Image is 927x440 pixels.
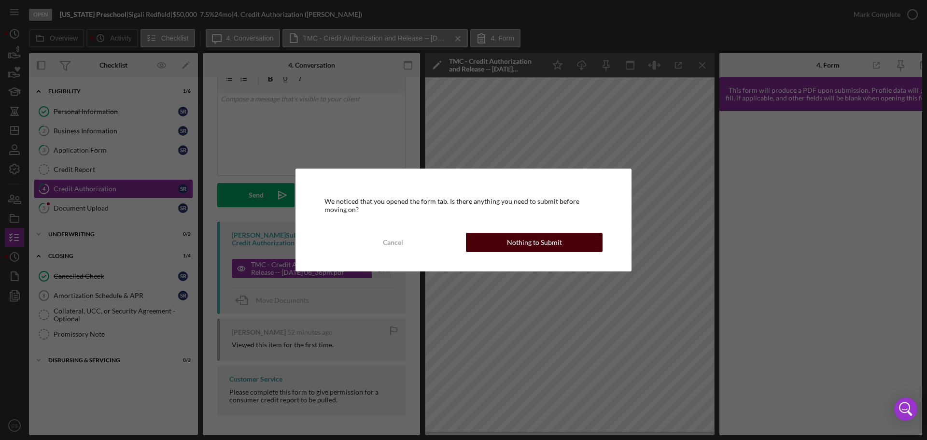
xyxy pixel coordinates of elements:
[507,233,562,252] div: Nothing to Submit
[894,397,917,421] div: Open Intercom Messenger
[383,233,403,252] div: Cancel
[324,233,461,252] button: Cancel
[466,233,603,252] button: Nothing to Submit
[324,198,603,213] div: We noticed that you opened the form tab. Is there anything you need to submit before moving on?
